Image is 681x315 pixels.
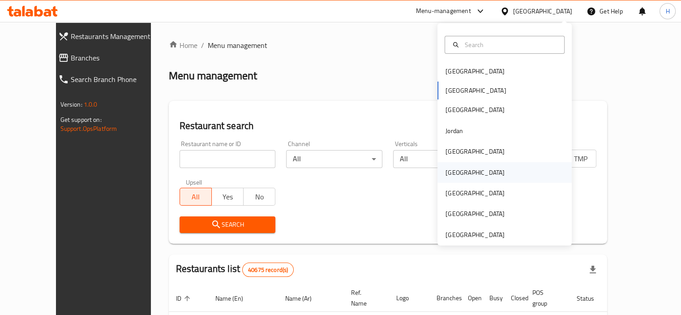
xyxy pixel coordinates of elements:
input: Search for restaurant name or ID.. [180,150,276,168]
div: [GEOGRAPHIC_DATA] [445,105,505,115]
th: Busy [482,285,504,312]
span: H [665,6,669,16]
h2: Restaurants list [176,262,294,277]
a: Search Branch Phone [51,69,170,90]
span: Name (En) [215,293,255,304]
span: Name (Ar) [285,293,323,304]
span: POS group [532,287,559,309]
span: Ref. Name [351,287,378,309]
div: All [393,150,489,168]
span: Restaurants Management [71,31,163,42]
th: Open [461,285,482,312]
nav: breadcrumb [169,40,608,51]
div: Jordan [445,126,463,136]
li: / [201,40,204,51]
button: No [243,188,275,206]
span: 1.0.0 [84,99,98,110]
span: Get support on: [60,114,102,125]
button: Yes [211,188,244,206]
h2: Restaurant search [180,119,597,133]
button: Search [180,216,276,233]
span: Version: [60,99,82,110]
th: Branches [429,285,461,312]
a: Branches [51,47,170,69]
a: Support.OpsPlatform [60,123,117,134]
div: Total records count [242,263,294,277]
th: Logo [389,285,429,312]
span: Branches [71,52,163,63]
button: All [180,188,212,206]
div: [GEOGRAPHIC_DATA] [445,66,505,76]
span: No [247,190,272,203]
th: Closed [504,285,525,312]
div: [GEOGRAPHIC_DATA] [445,230,505,240]
h2: Menu management [169,69,257,83]
span: Yes [215,190,240,203]
div: [GEOGRAPHIC_DATA] [513,6,572,16]
a: Restaurants Management [51,26,170,47]
span: All [184,190,208,203]
div: Export file [582,259,604,280]
button: TMP [564,150,596,168]
div: All [286,150,382,168]
div: [GEOGRAPHIC_DATA] [445,209,505,219]
span: Search Branch Phone [71,74,163,85]
span: Status [577,293,606,304]
input: Search [461,40,559,50]
div: [GEOGRAPHIC_DATA] [445,147,505,156]
a: Home [169,40,197,51]
span: Menu management [208,40,267,51]
div: Menu-management [416,6,471,17]
label: Upsell [186,179,202,185]
div: [GEOGRAPHIC_DATA] [445,168,505,177]
span: Search [187,219,269,230]
div: [GEOGRAPHIC_DATA] [445,188,505,198]
span: 40675 record(s) [243,266,293,274]
span: TMP [568,152,593,165]
span: ID [176,293,193,304]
